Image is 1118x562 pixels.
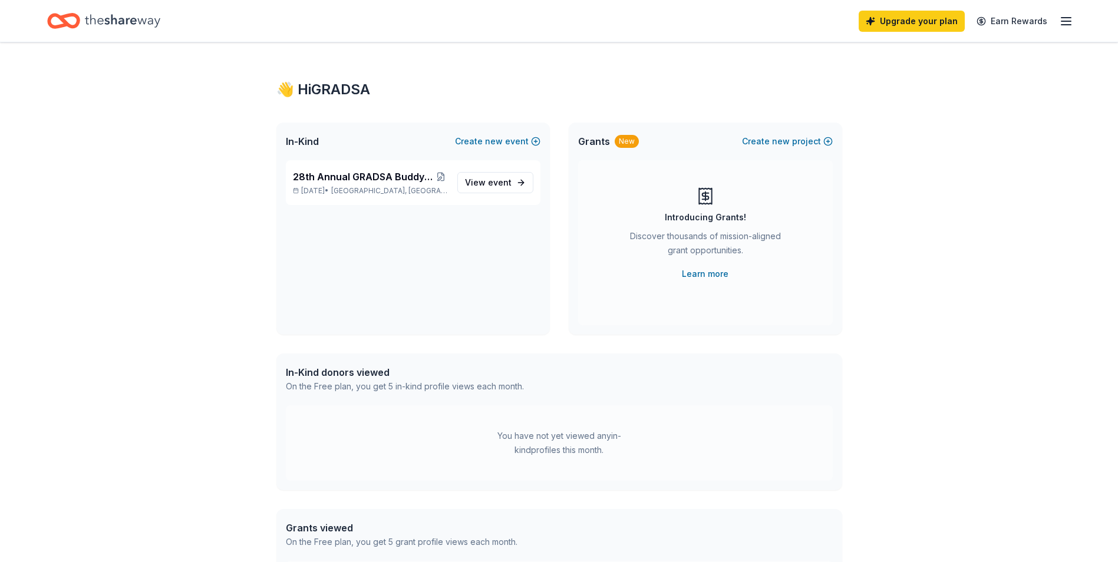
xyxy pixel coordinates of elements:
[286,379,524,394] div: On the Free plan, you get 5 in-kind profile views each month.
[286,535,517,549] div: On the Free plan, you get 5 grant profile views each month.
[457,172,533,193] a: View event
[969,11,1054,32] a: Earn Rewards
[772,134,790,148] span: new
[578,134,610,148] span: Grants
[485,134,503,148] span: new
[488,177,512,187] span: event
[47,7,160,35] a: Home
[625,229,786,262] div: Discover thousands of mission-aligned grant opportunities.
[486,429,633,457] div: You have not yet viewed any in-kind profiles this month.
[293,186,448,196] p: [DATE] •
[331,186,447,196] span: [GEOGRAPHIC_DATA], [GEOGRAPHIC_DATA]
[615,135,639,148] div: New
[455,134,540,148] button: Createnewevent
[286,134,319,148] span: In-Kind
[293,170,434,184] span: 28th Annual GRADSA Buddy Walk/5K & Silent Auction
[742,134,833,148] button: Createnewproject
[665,210,746,224] div: Introducing Grants!
[286,521,517,535] div: Grants viewed
[286,365,524,379] div: In-Kind donors viewed
[465,176,512,190] span: View
[682,267,728,281] a: Learn more
[276,80,842,99] div: 👋 Hi GRADSA
[859,11,965,32] a: Upgrade your plan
